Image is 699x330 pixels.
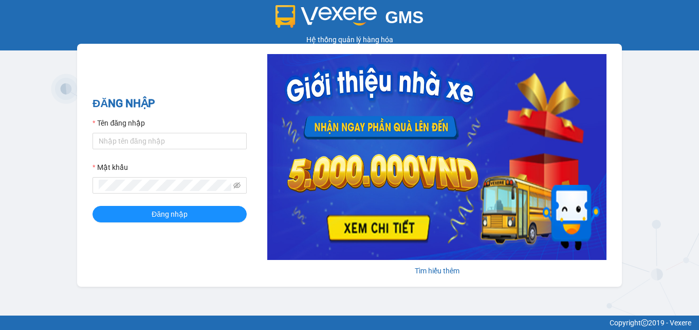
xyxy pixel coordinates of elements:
span: Đăng nhập [152,209,188,220]
label: Mật khẩu [93,162,128,173]
img: logo 2 [275,5,377,28]
span: copyright [641,319,648,326]
span: eye-invisible [233,182,241,189]
img: banner-0 [267,54,606,260]
button: Đăng nhập [93,206,247,222]
div: Tìm hiểu thêm [267,265,606,276]
h2: ĐĂNG NHẬP [93,95,247,112]
div: Copyright 2019 - Vexere [8,317,691,328]
input: Tên đăng nhập [93,133,247,149]
a: GMS [275,15,424,24]
div: Hệ thống quản lý hàng hóa [3,34,696,45]
label: Tên đăng nhập [93,117,145,129]
input: Mật khẩu [99,180,231,191]
span: GMS [385,8,424,27]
